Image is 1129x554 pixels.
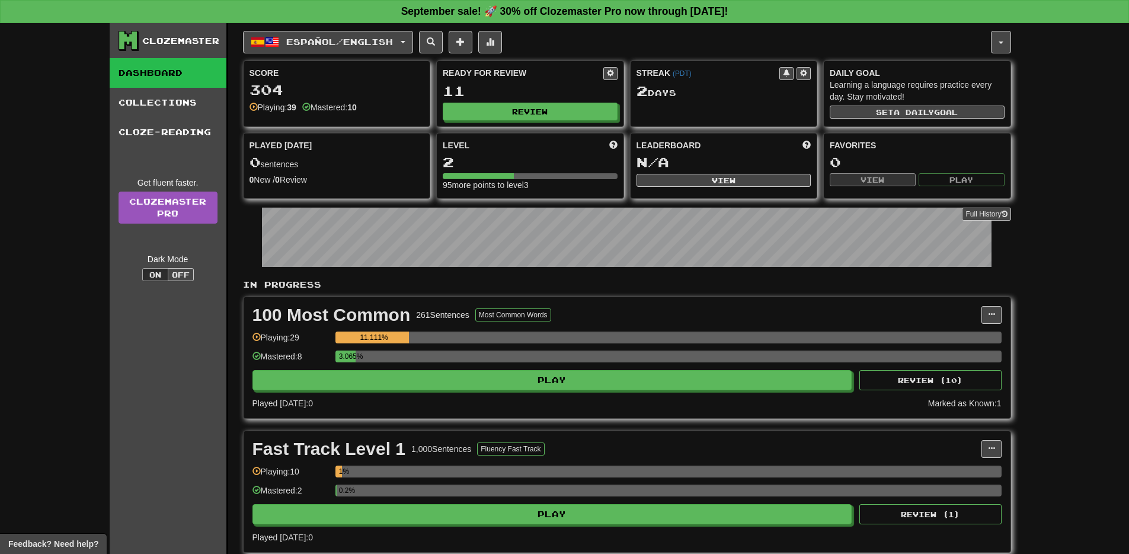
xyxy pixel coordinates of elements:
button: Most Common Words [475,308,551,321]
div: 11.111% [339,332,410,343]
button: Play [919,173,1005,186]
div: Playing: 29 [252,332,330,351]
div: Streak [637,67,780,79]
button: Full History [962,208,1010,221]
div: Ready for Review [443,67,603,79]
div: sentences [250,155,424,170]
div: Score [250,67,424,79]
a: Dashboard [110,58,226,88]
strong: 10 [347,103,357,112]
div: 261 Sentences [416,309,469,321]
span: N/A [637,154,669,170]
strong: 0 [250,175,254,184]
strong: 0 [275,175,280,184]
button: Play [252,504,852,524]
div: 304 [250,82,424,97]
div: 2 [443,155,618,170]
div: 95 more points to level 3 [443,179,618,191]
button: Fluency Fast Track [477,442,544,456]
button: Español/English [243,31,413,53]
div: New / Review [250,174,424,186]
span: Level [443,139,469,151]
div: 0 [830,155,1005,170]
div: 100 Most Common [252,306,411,324]
div: Marked as Known: 1 [928,397,1002,409]
div: 1,000 Sentences [411,443,471,455]
div: 11 [443,84,618,98]
div: 3.065% [339,351,356,362]
div: Clozemaster [142,35,219,47]
span: 2 [637,82,648,99]
button: Add sentence to collection [449,31,472,53]
button: View [637,174,811,187]
button: Seta dailygoal [830,106,1005,119]
div: Daily Goal [830,67,1005,79]
div: Day s [637,84,811,99]
span: This week in points, UTC [802,139,811,151]
button: Search sentences [419,31,443,53]
strong: September sale! 🚀 30% off Clozemaster Pro now through [DATE]! [401,5,728,17]
a: ClozemasterPro [119,192,218,224]
button: More stats [478,31,502,53]
button: Play [252,370,852,390]
a: Cloze-Reading [110,117,226,147]
span: Open feedback widget [8,538,98,550]
span: Played [DATE]: 0 [252,533,313,542]
div: Get fluent faster. [119,177,218,189]
p: In Progress [243,279,1011,291]
button: Off [168,268,194,281]
span: a daily [894,108,934,116]
div: Dark Mode [119,253,218,265]
a: (PDT) [673,69,692,78]
button: Review (10) [859,370,1002,390]
button: On [142,268,168,281]
div: Learning a language requires practice every day. Stay motivated! [830,79,1005,103]
div: Favorites [830,139,1005,151]
button: Review [443,103,618,120]
div: Playing: [250,101,296,113]
button: View [830,173,916,186]
div: Playing: 10 [252,466,330,485]
strong: 39 [287,103,296,112]
span: Played [DATE] [250,139,312,151]
div: 1% [339,466,342,477]
span: 0 [250,154,261,170]
div: Mastered: 2 [252,485,330,504]
span: Played [DATE]: 0 [252,399,313,408]
div: Mastered: 8 [252,351,330,370]
div: Mastered: [302,101,357,113]
button: Review (1) [859,504,1002,524]
span: Español / English [286,37,393,47]
span: Leaderboard [637,139,701,151]
a: Collections [110,88,226,117]
div: Fast Track Level 1 [252,440,406,458]
span: Score more points to level up [609,139,618,151]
